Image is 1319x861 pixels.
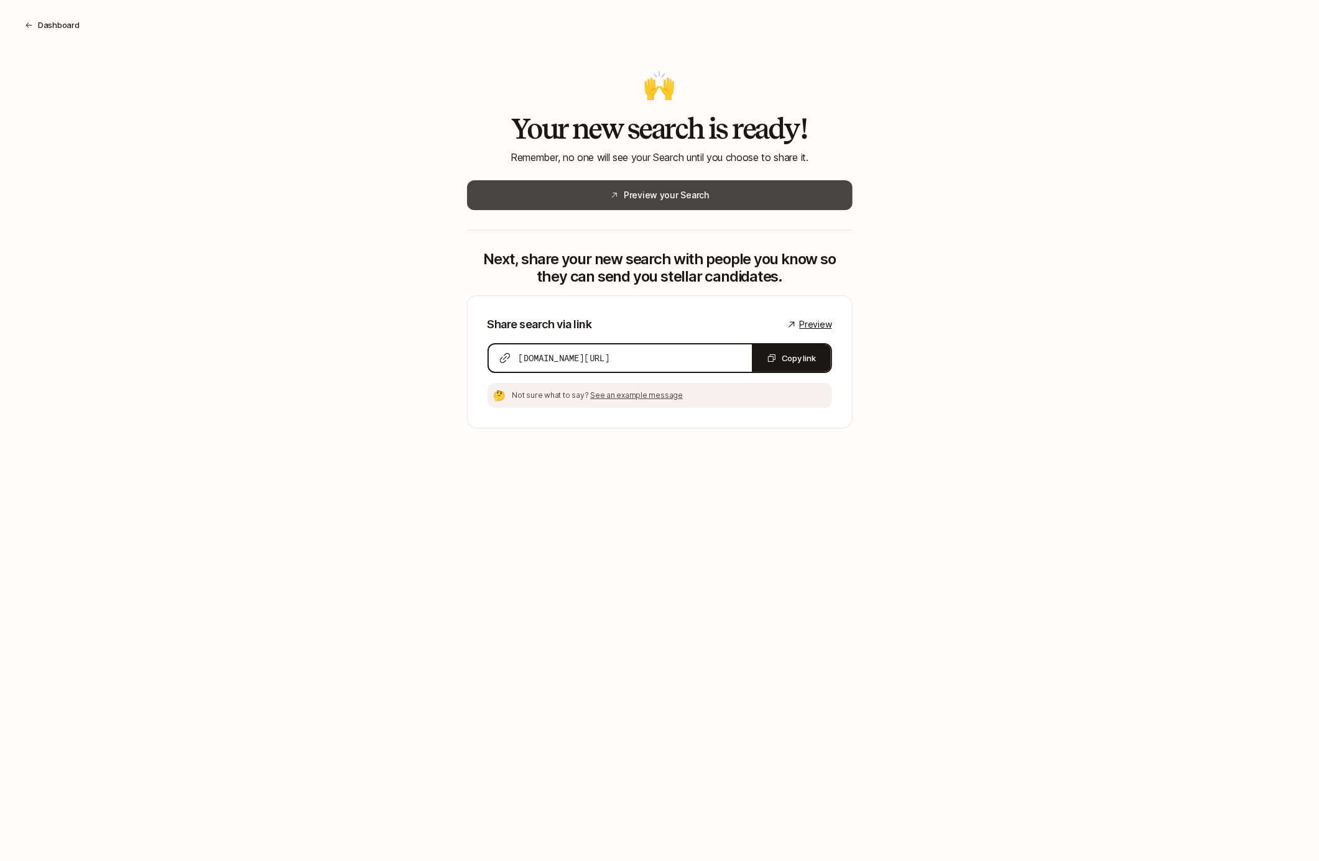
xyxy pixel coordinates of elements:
button: Copy link [752,344,831,372]
span: See an example message [590,390,683,400]
p: Not sure what to say? [512,390,827,401]
p: Next, share your new search with people you know so they can send you stellar candidates. [467,251,853,285]
div: 🤔 [493,388,507,403]
p: Share search via link [488,316,592,333]
h2: Your new search is ready! [467,113,853,144]
button: Preview your Search [467,180,853,210]
a: Preview [787,317,831,332]
span: [DOMAIN_NAME][URL] [519,352,610,364]
p: 🙌 [467,72,853,98]
button: Dashboard [15,14,90,36]
span: Preview [799,317,831,332]
p: Remember, no one will see your Search until you choose to share it. [467,149,853,165]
